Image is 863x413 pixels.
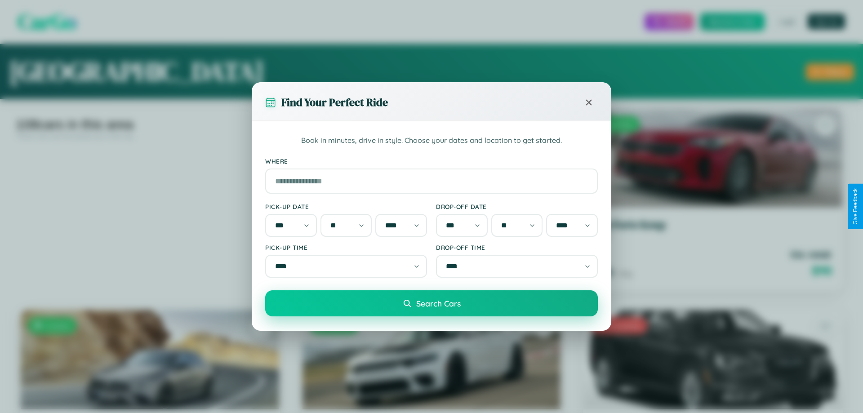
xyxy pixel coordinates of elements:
[265,157,598,165] label: Where
[265,244,427,251] label: Pick-up Time
[416,298,461,308] span: Search Cars
[265,290,598,316] button: Search Cars
[281,95,388,110] h3: Find Your Perfect Ride
[436,203,598,210] label: Drop-off Date
[436,244,598,251] label: Drop-off Time
[265,135,598,147] p: Book in minutes, drive in style. Choose your dates and location to get started.
[265,203,427,210] label: Pick-up Date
